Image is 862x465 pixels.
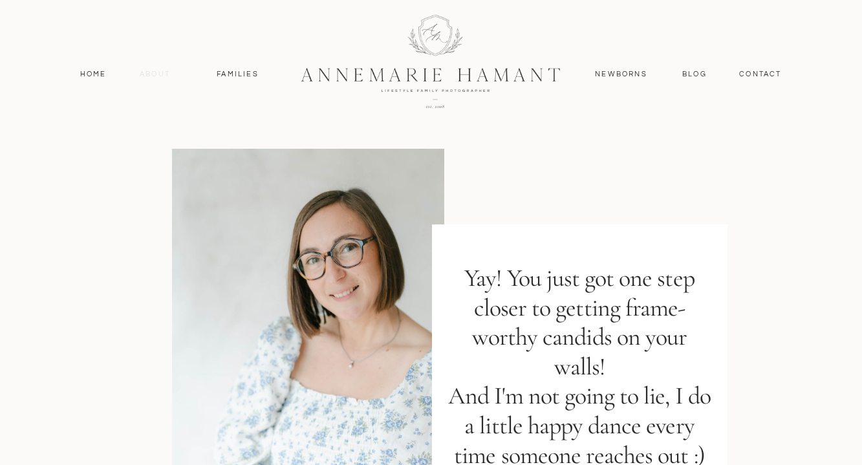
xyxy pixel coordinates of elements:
p: Yay! You just got one step closer to getting frame-worthy candids on your walls! And I'm not goin... [445,264,715,430]
a: Home [74,69,113,80]
a: About [136,69,174,80]
a: Newborns [590,69,652,80]
a: contact [733,69,789,80]
a: Blog [680,69,710,80]
a: Families [209,69,267,80]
